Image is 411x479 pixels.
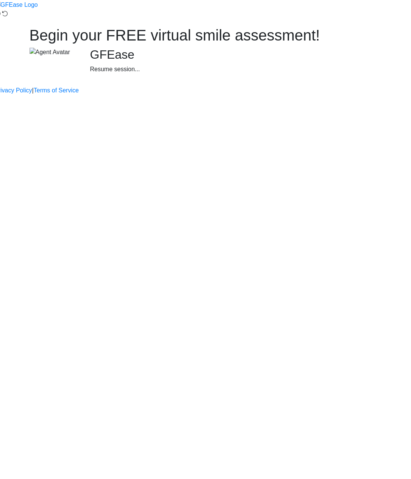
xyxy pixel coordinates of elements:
h1: Begin your FREE virtual smile assessment! [30,26,382,44]
img: Agent Avatar [30,48,70,57]
div: Resume session... [90,65,382,74]
a: Terms of Service [34,86,79,95]
a: | [32,86,34,95]
h2: GFEase [90,47,382,62]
